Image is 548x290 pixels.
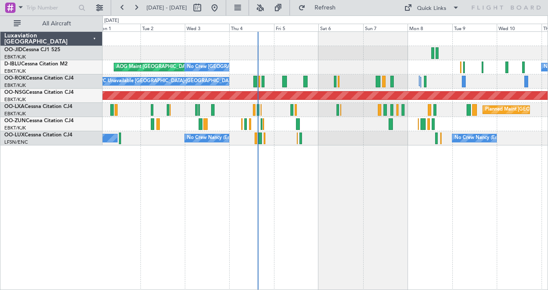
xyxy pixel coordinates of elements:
button: Refresh [294,1,346,15]
a: OO-NSGCessna Citation CJ4 [4,90,74,95]
button: Quick Links [400,1,464,15]
div: No Crew Nancy (Essey) [455,132,506,145]
a: OO-LUXCessna Citation CJ4 [4,133,72,138]
a: OO-ZUNCessna Citation CJ4 [4,118,74,123]
button: All Aircraft [9,17,93,31]
div: No Crew Nancy (Essey) [187,132,238,145]
div: Tue 9 [452,24,497,31]
span: D-IBLU [4,62,21,67]
span: [DATE] - [DATE] [146,4,187,12]
span: Refresh [307,5,343,11]
a: OO-LXACessna Citation CJ4 [4,104,72,109]
a: EBKT/KJK [4,96,26,103]
a: OO-JIDCessna CJ1 525 [4,47,60,52]
span: OO-LXA [4,104,25,109]
a: D-IBLUCessna Citation M2 [4,62,68,67]
div: [DATE] [104,17,119,25]
span: OO-ROK [4,76,26,81]
span: OO-JID [4,47,22,52]
a: EBKT/KJK [4,111,26,117]
div: Wed 10 [497,24,541,31]
span: All Aircraft [22,21,91,27]
div: AOG Maint [GEOGRAPHIC_DATA] ([GEOGRAPHIC_DATA] National) [116,61,266,74]
a: EBKT/KJK [4,68,26,74]
div: Quick Links [417,4,446,13]
a: LFSN/ENC [4,139,28,145]
div: A/C Unavailable [GEOGRAPHIC_DATA]-[GEOGRAPHIC_DATA] [98,75,235,88]
a: EBKT/KJK [4,82,26,89]
div: Tue 2 [140,24,185,31]
div: No Crew [GEOGRAPHIC_DATA] ([GEOGRAPHIC_DATA] National) [187,61,331,74]
div: Sat 6 [318,24,363,31]
a: EBKT/KJK [4,125,26,131]
div: Mon 1 [96,24,140,31]
div: Thu 4 [229,24,274,31]
div: Fri 5 [274,24,318,31]
div: Sun 7 [363,24,408,31]
a: OO-ROKCessna Citation CJ4 [4,76,74,81]
span: OO-NSG [4,90,26,95]
div: Mon 8 [408,24,452,31]
a: EBKT/KJK [4,54,26,60]
input: Trip Number [26,1,76,14]
div: Wed 3 [185,24,229,31]
span: OO-LUX [4,133,25,138]
span: OO-ZUN [4,118,26,123]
